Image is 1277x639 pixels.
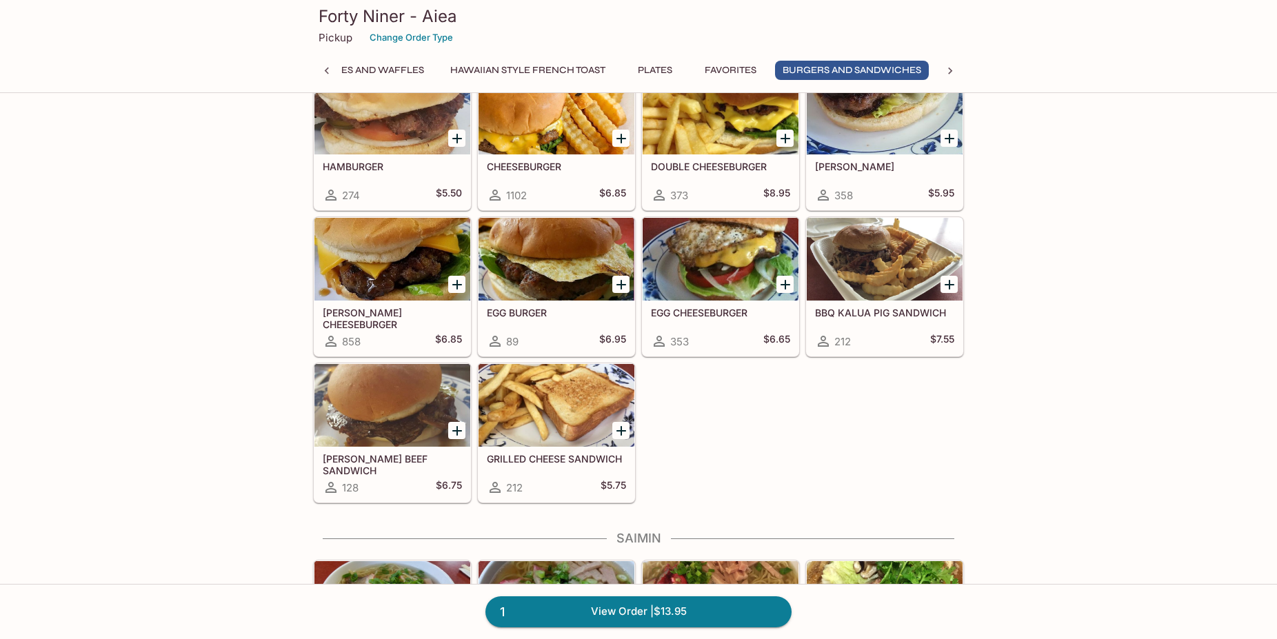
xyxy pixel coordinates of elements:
span: 1 [492,602,513,622]
button: Add DOUBLE CHEESEBURGER [776,130,794,147]
button: Burgers and Sandwiches [775,61,929,80]
span: 858 [342,335,361,348]
button: Add EGG BURGER [612,276,630,293]
h5: $8.95 [763,187,790,203]
span: 128 [342,481,359,494]
span: 212 [506,481,523,494]
button: Change Order Type [363,27,459,48]
h5: CHEESEBURGER [487,161,626,172]
button: Add TERI BURGER [941,130,958,147]
button: Hawaiian Style French Toast [443,61,613,80]
h5: $6.65 [763,333,790,349]
button: Add TERI CHEESEBURGER [448,276,465,293]
a: CHEESEBURGER1102$6.85 [478,71,635,210]
h5: BBQ KALUA PIG SANDWICH [815,307,954,318]
h5: HAMBURGER [323,161,462,172]
div: GRILLED CHEESE SANDWICH [479,364,634,447]
h5: $7.55 [930,333,954,349]
button: Add BBQ KALUA PIG SANDWICH [941,276,958,293]
h5: [PERSON_NAME] CHEESEBURGER [323,307,462,329]
button: Favorites [697,61,764,80]
h5: $6.85 [435,333,462,349]
button: Add HAMBURGER [448,130,465,147]
h5: [PERSON_NAME] [815,161,954,172]
button: Add TERI BEEF SANDWICH [448,422,465,439]
h5: $6.95 [599,333,626,349]
a: [PERSON_NAME] CHEESEBURGER858$6.85 [314,217,471,356]
div: HAMBURGER [314,72,470,154]
div: DOUBLE CHEESEBURGER [643,72,798,154]
span: 1102 [506,189,527,202]
span: 89 [506,335,519,348]
div: TERI BURGER [807,72,963,154]
h5: EGG BURGER [487,307,626,318]
h5: $5.50 [436,187,462,203]
a: [PERSON_NAME]358$5.95 [806,71,963,210]
div: BBQ KALUA PIG SANDWICH [807,218,963,301]
a: EGG CHEESEBURGER353$6.65 [642,217,799,356]
div: TERI BEEF SANDWICH [314,364,470,447]
h5: $5.75 [601,479,626,496]
h4: Saimin [313,531,964,546]
span: 274 [342,189,360,202]
button: Add EGG CHEESEBURGER [776,276,794,293]
button: Pancakes and Waffles [294,61,432,80]
h5: DOUBLE CHEESEBURGER [651,161,790,172]
a: HAMBURGER274$5.50 [314,71,471,210]
button: Add GRILLED CHEESE SANDWICH [612,422,630,439]
span: 358 [834,189,853,202]
h5: $5.95 [928,187,954,203]
a: EGG BURGER89$6.95 [478,217,635,356]
div: EGG CHEESEBURGER [643,218,798,301]
a: GRILLED CHEESE SANDWICH212$5.75 [478,363,635,503]
a: DOUBLE CHEESEBURGER373$8.95 [642,71,799,210]
div: TERI CHEESEBURGER [314,218,470,301]
h3: Forty Niner - Aiea [319,6,958,27]
span: 353 [670,335,689,348]
h5: [PERSON_NAME] BEEF SANDWICH [323,453,462,476]
h5: GRILLED CHEESE SANDWICH [487,453,626,465]
a: BBQ KALUA PIG SANDWICH212$7.55 [806,217,963,356]
button: Plates [624,61,686,80]
a: 1View Order |$13.95 [485,596,792,627]
p: Pickup [319,31,352,44]
div: CHEESEBURGER [479,72,634,154]
span: 373 [670,189,688,202]
div: EGG BURGER [479,218,634,301]
h5: EGG CHEESEBURGER [651,307,790,318]
a: [PERSON_NAME] BEEF SANDWICH128$6.75 [314,363,471,503]
button: Add CHEESEBURGER [612,130,630,147]
span: 212 [834,335,851,348]
h5: $6.85 [599,187,626,203]
h5: $6.75 [436,479,462,496]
